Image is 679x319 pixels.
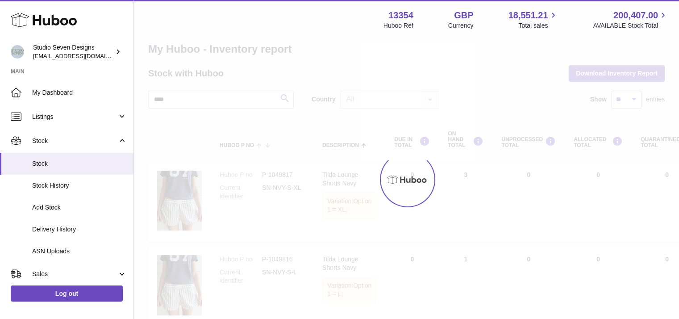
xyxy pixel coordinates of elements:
[32,181,127,190] span: Stock History
[508,9,558,30] a: 18,551.21 Total sales
[508,9,548,21] span: 18,551.21
[32,270,117,278] span: Sales
[388,9,413,21] strong: 13354
[593,21,668,30] span: AVAILABLE Stock Total
[33,52,131,59] span: [EMAIL_ADDRESS][DOMAIN_NAME]
[33,43,113,60] div: Studio Seven Designs
[448,21,474,30] div: Currency
[593,9,668,30] a: 200,407.00 AVAILABLE Stock Total
[11,285,123,302] a: Log out
[32,159,127,168] span: Stock
[518,21,558,30] span: Total sales
[454,9,473,21] strong: GBP
[32,88,127,97] span: My Dashboard
[32,137,117,145] span: Stock
[32,247,127,256] span: ASN Uploads
[32,203,127,212] span: Add Stock
[383,21,413,30] div: Huboo Ref
[11,45,24,59] img: contact.studiosevendesigns@gmail.com
[32,225,127,234] span: Delivery History
[32,113,117,121] span: Listings
[613,9,658,21] span: 200,407.00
